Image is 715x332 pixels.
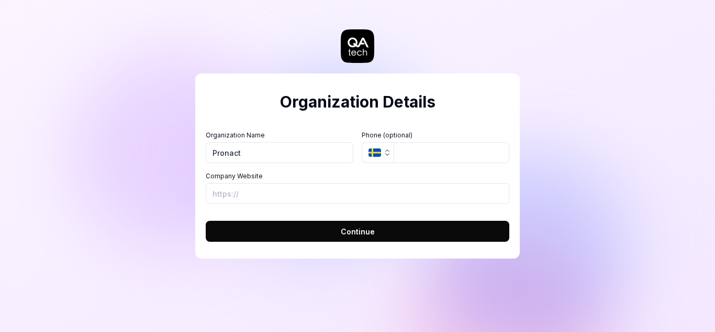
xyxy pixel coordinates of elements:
[206,183,509,204] input: https://
[206,172,509,181] label: Company Website
[206,131,353,140] label: Organization Name
[341,226,375,237] span: Continue
[206,221,509,242] button: Continue
[206,90,509,114] h2: Organization Details
[362,131,509,140] label: Phone (optional)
